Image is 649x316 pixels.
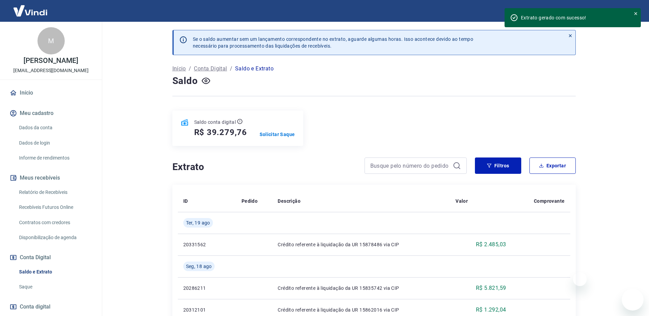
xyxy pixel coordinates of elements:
[16,121,94,135] a: Dados da conta
[260,131,295,138] a: Solicitar Saque
[8,170,94,185] button: Meus recebíveis
[278,198,300,204] p: Descrição
[183,306,231,313] p: 20312101
[183,241,231,248] p: 20331562
[8,106,94,121] button: Meu cadastro
[16,136,94,150] a: Dados de login
[235,65,274,73] p: Saldo e Extrato
[194,65,227,73] a: Conta Digital
[8,0,52,21] img: Vindi
[172,74,198,88] h4: Saldo
[534,198,565,204] p: Comprovante
[186,219,210,226] span: Ter, 19 ago
[183,285,231,292] p: 20286211
[8,250,94,265] button: Conta Digital
[529,157,576,174] button: Exportar
[13,67,89,74] p: [EMAIL_ADDRESS][DOMAIN_NAME]
[278,285,445,292] p: Crédito referente à liquidação da UR 15835742 via CIP
[183,198,188,204] p: ID
[521,14,625,21] div: Extrato gerado com sucesso!
[16,265,94,279] a: Saldo e Extrato
[16,216,94,230] a: Contratos com credores
[172,65,186,73] a: Início
[8,85,94,100] a: Início
[16,185,94,199] a: Relatório de Recebíveis
[242,198,258,204] p: Pedido
[16,231,94,245] a: Disponibilização de agenda
[8,299,94,314] a: Conta digital
[194,119,236,126] p: Saldo conta digital
[37,27,65,54] div: M
[193,36,474,49] p: Se o saldo aumentar sem um lançamento correspondente no extrato, aguarde algumas horas. Isso acon...
[455,198,468,204] p: Valor
[278,306,445,313] p: Crédito referente à liquidação da UR 15862016 via CIP
[476,306,506,314] p: R$ 1.292,04
[476,284,506,292] p: R$ 5.821,59
[16,200,94,214] a: Recebíveis Futuros Online
[16,151,94,165] a: Informe de rendimentos
[20,302,50,312] span: Conta digital
[186,263,212,270] span: Seg, 18 ago
[24,57,78,64] p: [PERSON_NAME]
[476,240,506,249] p: R$ 2.485,03
[230,65,232,73] p: /
[172,160,356,174] h4: Extrato
[475,157,521,174] button: Filtros
[370,161,450,171] input: Busque pelo número do pedido
[189,65,191,73] p: /
[278,241,445,248] p: Crédito referente à liquidação da UR 15878486 via CIP
[616,5,641,17] button: Sair
[194,127,247,138] h5: R$ 39.279,76
[573,272,587,286] iframe: Fechar mensagem
[622,289,644,311] iframe: Botão para abrir a janela de mensagens
[16,280,94,294] a: Saque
